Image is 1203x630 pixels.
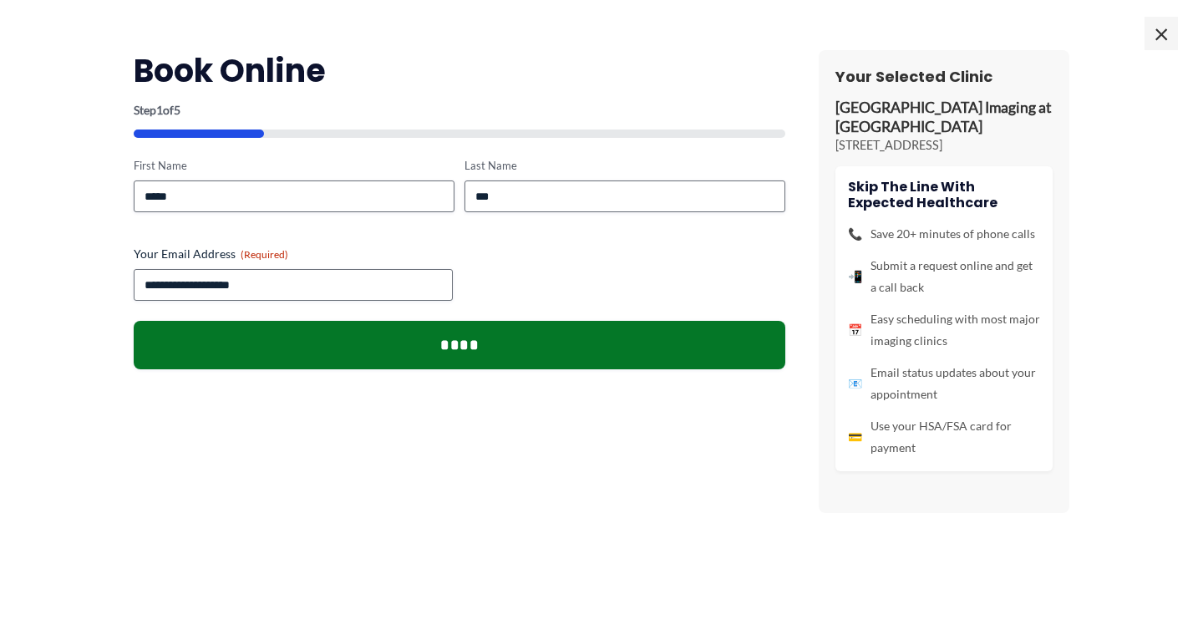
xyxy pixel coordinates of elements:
p: Step of [134,104,785,116]
span: 💳 [848,426,862,448]
span: 📞 [848,223,862,245]
span: (Required) [241,248,288,261]
span: × [1145,17,1178,50]
label: First Name [134,158,454,174]
span: 5 [174,103,180,117]
p: [GEOGRAPHIC_DATA] Imaging at [GEOGRAPHIC_DATA] [835,99,1053,137]
h4: Skip the line with Expected Healthcare [848,179,1040,211]
p: [STREET_ADDRESS] [835,137,1053,154]
li: Use your HSA/FSA card for payment [848,415,1040,459]
span: 📧 [848,373,862,394]
span: 1 [156,103,163,117]
h3: Your Selected Clinic [835,67,1053,86]
li: Email status updates about your appointment [848,362,1040,405]
label: Your Email Address [134,246,785,262]
label: Last Name [464,158,785,174]
li: Easy scheduling with most major imaging clinics [848,308,1040,352]
li: Save 20+ minutes of phone calls [848,223,1040,245]
span: 📲 [848,266,862,287]
h2: Book Online [134,50,785,91]
li: Submit a request online and get a call back [848,255,1040,298]
span: 📅 [848,319,862,341]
